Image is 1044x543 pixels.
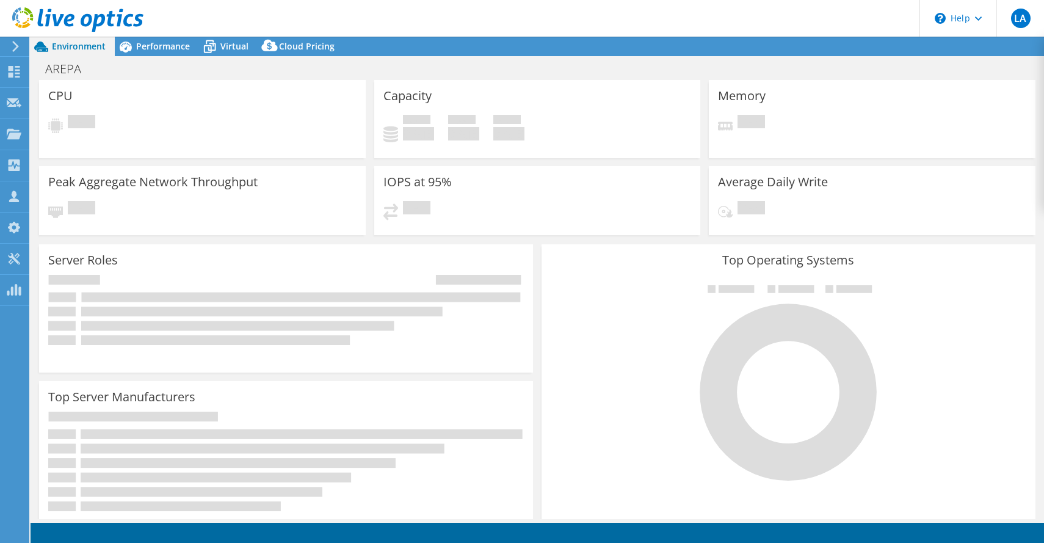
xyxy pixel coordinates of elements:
[48,390,195,404] h3: Top Server Manufacturers
[403,115,430,127] span: Used
[48,253,118,267] h3: Server Roles
[48,175,258,189] h3: Peak Aggregate Network Throughput
[448,115,476,127] span: Free
[718,89,766,103] h3: Memory
[493,115,521,127] span: Total
[403,127,434,140] h4: 0 GiB
[52,40,106,52] span: Environment
[68,115,95,131] span: Pending
[136,40,190,52] span: Performance
[738,201,765,217] span: Pending
[403,201,430,217] span: Pending
[383,175,452,189] h3: IOPS at 95%
[383,89,432,103] h3: Capacity
[279,40,335,52] span: Cloud Pricing
[1011,9,1031,28] span: LA
[718,175,828,189] h3: Average Daily Write
[738,115,765,131] span: Pending
[40,62,100,76] h1: AREPA
[48,89,73,103] h3: CPU
[935,13,946,24] svg: \n
[493,127,524,140] h4: 0 GiB
[68,201,95,217] span: Pending
[448,127,479,140] h4: 0 GiB
[220,40,248,52] span: Virtual
[551,253,1026,267] h3: Top Operating Systems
